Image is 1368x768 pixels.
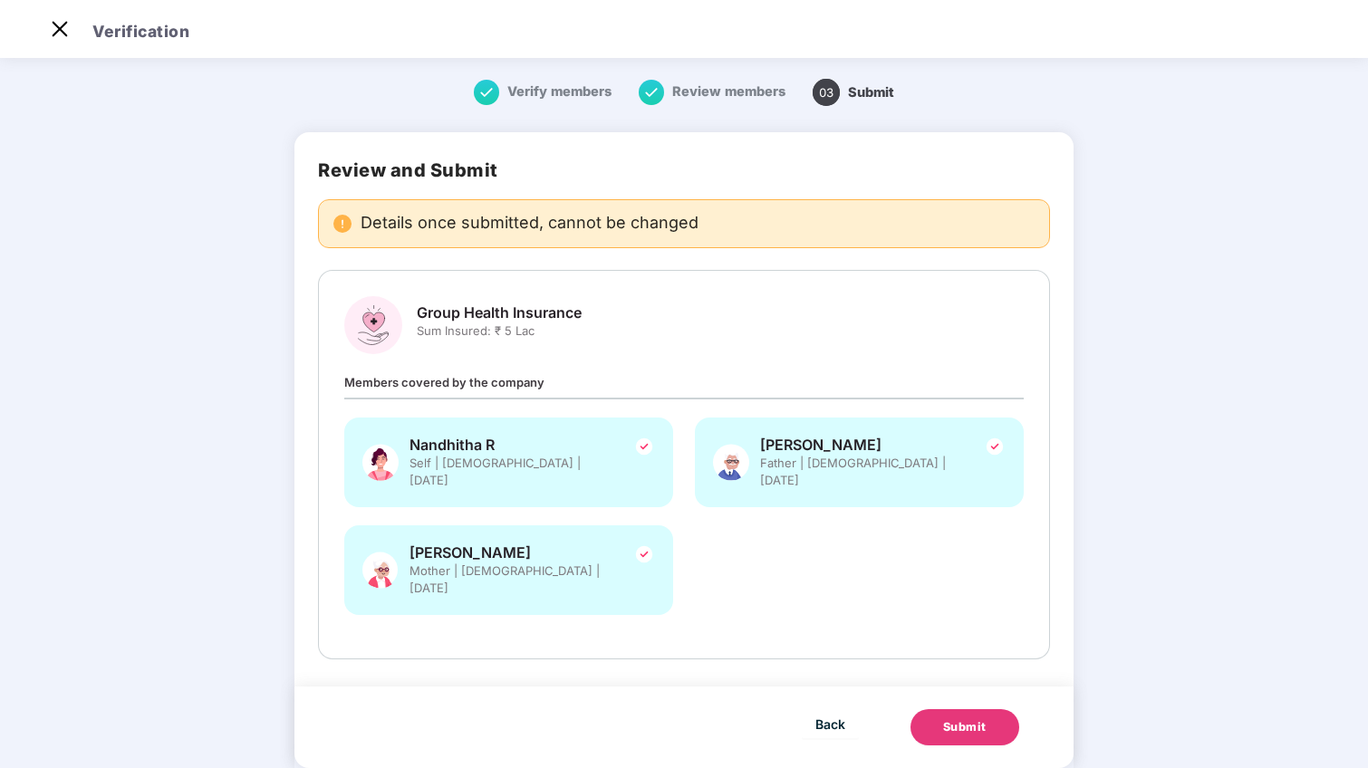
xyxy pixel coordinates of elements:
img: svg+xml;base64,PHN2ZyBpZD0iVGljay0yNHgyNCIgeG1sbnM9Imh0dHA6Ly93d3cudzMub3JnLzIwMDAvc3ZnIiB3aWR0aD... [633,436,655,457]
img: svg+xml;base64,PHN2ZyBpZD0iVGljay0yNHgyNCIgeG1sbnM9Imh0dHA6Ly93d3cudzMub3JnLzIwMDAvc3ZnIiB3aWR0aD... [633,543,655,565]
span: Submit [848,84,894,101]
span: Mother | [DEMOGRAPHIC_DATA] | [DATE] [409,562,609,597]
h2: Review and Submit [318,159,1050,181]
img: svg+xml;base64,PHN2ZyB4bWxucz0iaHR0cDovL3d3dy53My5vcmcvMjAwMC9zdmciIHhtbG5zOnhsaW5rPSJodHRwOi8vd3... [362,543,399,597]
span: 03 [813,79,840,106]
span: Verify members [507,83,612,100]
img: svg+xml;base64,PHN2ZyB4bWxucz0iaHR0cDovL3d3dy53My5vcmcvMjAwMC9zdmciIHhtbG5zOnhsaW5rPSJodHRwOi8vd3... [362,436,399,489]
span: [PERSON_NAME] [760,436,959,455]
button: Submit [910,709,1019,745]
span: Members covered by the company [344,375,544,389]
span: Father | [DEMOGRAPHIC_DATA] | [DATE] [760,455,959,489]
span: Nandhitha R [409,436,609,455]
img: svg+xml;base64,PHN2ZyBpZD0iR3JvdXBfSGVhbHRoX0luc3VyYW5jZSIgZGF0YS1uYW1lPSJHcm91cCBIZWFsdGggSW5zdX... [344,296,402,354]
span: Review members [672,83,785,100]
span: Sum Insured: ₹ 5 Lac [417,322,582,340]
span: Back [815,713,845,735]
img: svg+xml;base64,PHN2ZyB4bWxucz0iaHR0cDovL3d3dy53My5vcmcvMjAwMC9zdmciIHdpZHRoPSIxNiIgaGVpZ2h0PSIxNi... [639,80,664,105]
span: Group Health Insurance [417,303,582,322]
img: svg+xml;base64,PHN2ZyBpZD0iRGFuZ2VyX2FsZXJ0IiBkYXRhLW5hbWU9IkRhbmdlciBhbGVydCIgeG1sbnM9Imh0dHA6Ly... [333,215,352,233]
button: Back [802,709,859,738]
span: [PERSON_NAME] [409,543,609,562]
span: Self | [DEMOGRAPHIC_DATA] | [DATE] [409,455,609,489]
div: Submit [943,718,987,736]
span: Details once submitted, cannot be changed [361,215,698,233]
img: svg+xml;base64,PHN2ZyBpZD0iVGljay0yNHgyNCIgeG1sbnM9Imh0dHA6Ly93d3cudzMub3JnLzIwMDAvc3ZnIiB3aWR0aD... [984,436,1006,457]
img: svg+xml;base64,PHN2ZyB4bWxucz0iaHR0cDovL3d3dy53My5vcmcvMjAwMC9zdmciIHdpZHRoPSIxNiIgaGVpZ2h0PSIxNi... [474,80,499,105]
img: svg+xml;base64,PHN2ZyBpZD0iRmF0aGVyX0dyZXkiIHhtbG5zPSJodHRwOi8vd3d3LnczLm9yZy8yMDAwL3N2ZyIgeG1sbn... [713,436,749,489]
